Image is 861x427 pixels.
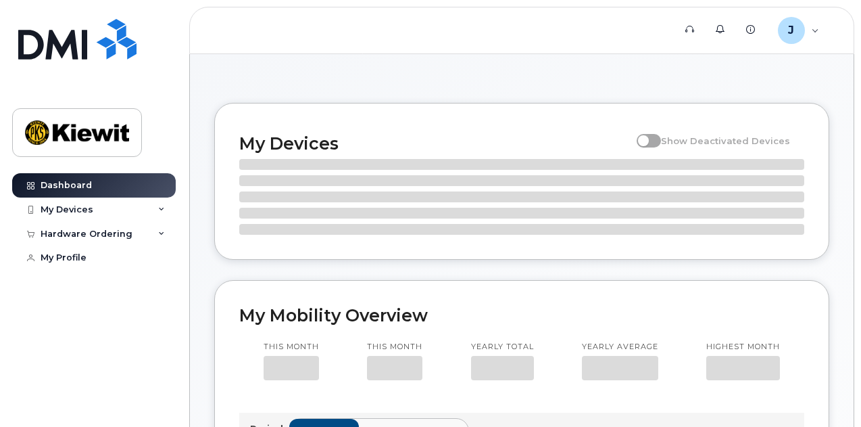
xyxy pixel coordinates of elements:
p: This month [367,342,422,353]
span: Show Deactivated Devices [661,135,790,146]
p: Yearly average [582,342,658,353]
input: Show Deactivated Devices [637,128,647,139]
h2: My Mobility Overview [239,305,804,325]
p: Highest month [706,342,780,353]
h2: My Devices [239,133,630,154]
p: Yearly total [471,342,534,353]
p: This month [264,342,319,353]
